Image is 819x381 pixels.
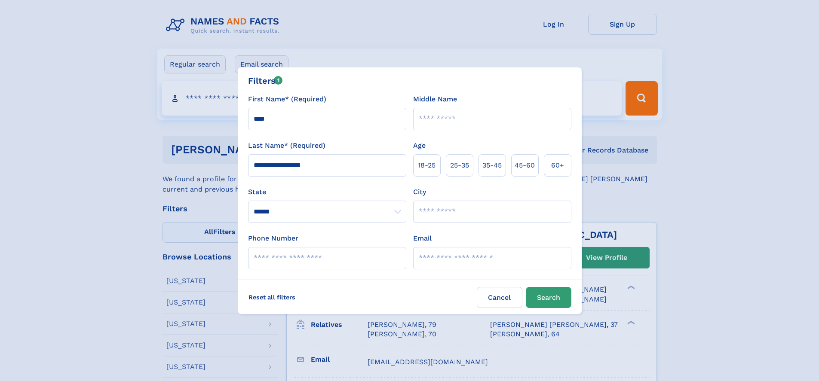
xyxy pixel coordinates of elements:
[551,160,564,171] span: 60+
[413,233,432,244] label: Email
[248,94,326,104] label: First Name* (Required)
[413,94,457,104] label: Middle Name
[248,233,298,244] label: Phone Number
[248,187,406,197] label: State
[477,287,522,308] label: Cancel
[248,140,325,151] label: Last Name* (Required)
[243,287,301,308] label: Reset all filters
[482,160,502,171] span: 35‑45
[515,160,535,171] span: 45‑60
[248,74,283,87] div: Filters
[413,187,426,197] label: City
[450,160,469,171] span: 25‑35
[418,160,436,171] span: 18‑25
[526,287,571,308] button: Search
[413,140,426,151] label: Age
